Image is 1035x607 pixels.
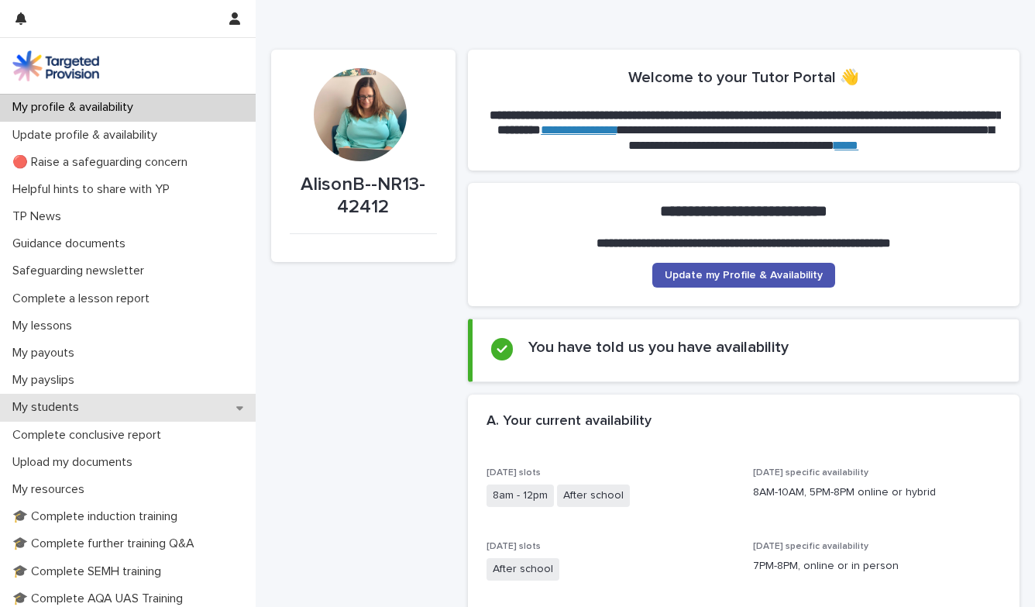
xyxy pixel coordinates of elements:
h2: Welcome to your Tutor Portal 👋 [628,68,859,87]
p: TP News [6,209,74,224]
a: Update my Profile & Availability [652,263,835,288]
p: My lessons [6,319,84,333]
span: Update my Profile & Availability [665,270,823,281]
p: 🎓 Complete AQA UAS Training [6,591,195,606]
h2: You have told us you have availability [528,338,789,357]
span: 8am - 12pm [487,485,554,507]
p: My payouts [6,346,87,360]
p: My profile & availability [6,100,146,115]
p: My payslips [6,373,87,388]
p: My resources [6,482,97,497]
p: My students [6,400,91,415]
span: [DATE] specific availability [753,542,868,551]
span: [DATE] specific availability [753,468,868,478]
span: [DATE] slots [487,468,541,478]
img: M5nRWzHhSzIhMunXDL62 [12,50,99,81]
p: AlisonB--NR13-42412 [290,174,437,219]
span: After school [557,485,630,507]
p: 🔴 Raise a safeguarding concern [6,155,200,170]
p: Guidance documents [6,236,138,251]
p: Complete conclusive report [6,428,174,443]
h2: A. Your current availability [487,413,652,430]
p: Safeguarding newsletter [6,264,156,278]
p: 🎓 Complete induction training [6,509,190,524]
span: [DATE] slots [487,542,541,551]
p: Upload my documents [6,455,145,470]
p: Update profile & availability [6,128,170,143]
p: 🎓 Complete further training Q&A [6,536,207,551]
p: 7PM-8PM, online or in person [753,558,1001,574]
p: Complete a lesson report [6,291,162,306]
p: 8AM-10AM, 5PM-8PM online or hybrid [753,485,1001,501]
p: 🎓 Complete SEMH training [6,564,174,579]
span: After school [487,558,559,581]
p: Helpful hints to share with YP [6,182,182,197]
